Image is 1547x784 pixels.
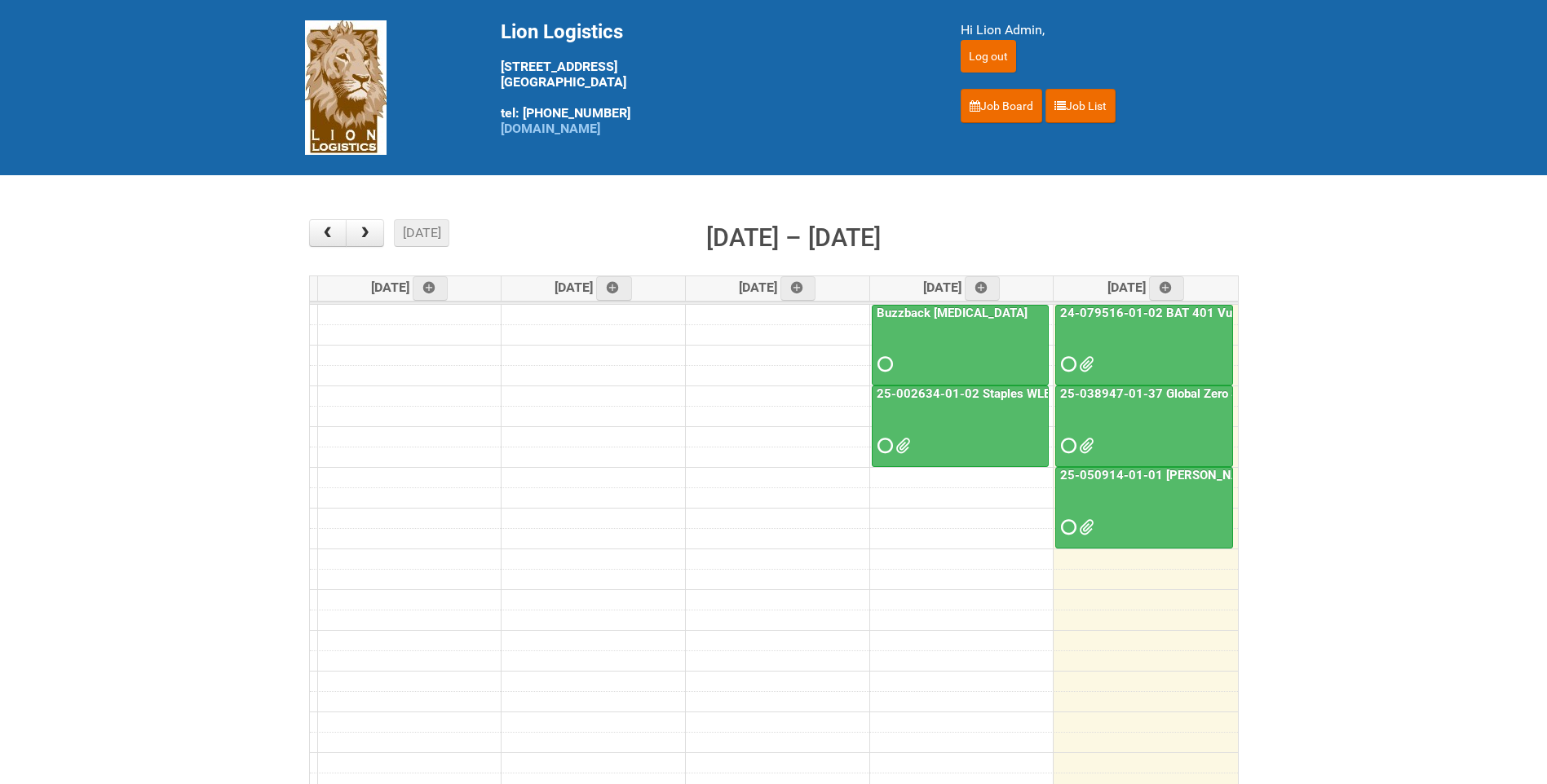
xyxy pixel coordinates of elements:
[596,276,632,301] a: Add an event
[780,276,816,301] a: Add an event
[394,219,449,247] button: [DATE]
[1061,440,1072,451] span: Requested
[1057,306,1300,320] a: 24-079516-01-02 BAT 401 Vuse Box RCT
[961,20,1243,40] div: Hi Lion Admin,
[1057,468,1291,482] a: 25-050914-01-01 [PERSON_NAME] C&U
[961,89,1042,123] a: Job Board
[1079,440,1090,451] span: GROUP 1002 (2).jpg GROUP 1001 (2)1.jpg 25-038947-01-37 Global Zero Sugar Tea Test - Lion Address ...
[1079,522,1090,533] span: GROUP 4000.jpg GROUP 2000.jpg GROUP 3000.jpg GROUP 1000.jpg 25050914 Baxter Code G Leg 4 Labels -...
[877,359,889,370] span: Requested
[895,440,907,451] span: GROUP 1001.jpg MOR 25-002634-01-02 - 8th Mailing.xlsm Staples Mailing - September Addresses Lion....
[371,280,449,295] span: [DATE]
[413,276,449,301] a: Add an event
[961,40,1016,73] input: Log out
[706,219,881,257] h2: [DATE] – [DATE]
[305,20,387,155] img: Lion Logistics
[1149,276,1185,301] a: Add an event
[501,121,600,136] a: [DOMAIN_NAME]
[1079,359,1090,370] span: group 1000 (2).jpg 24-079516-01 BAT 401 Vuse Box RCT - Address File.xlsx 24-079516-01-02 MOR.xlsm...
[923,280,1001,295] span: [DATE]
[501,20,623,43] span: Lion Logistics
[1107,280,1185,295] span: [DATE]
[965,276,1001,301] a: Add an event
[1055,385,1233,467] a: 25-038947-01-37 Global Zero Sugar Tea Test
[872,305,1049,386] a: Buzzback [MEDICAL_DATA]
[873,306,1031,320] a: Buzzback [MEDICAL_DATA]
[872,385,1049,467] a: 25-002634-01-02 Staples WLE 2025 Community - 8th Mailing
[305,79,387,95] a: Lion Logistics
[1045,89,1116,123] a: Job List
[739,280,816,295] span: [DATE]
[501,20,920,136] div: [STREET_ADDRESS] [GEOGRAPHIC_DATA] tel: [PHONE_NUMBER]
[1055,305,1233,386] a: 24-079516-01-02 BAT 401 Vuse Box RCT
[877,440,889,451] span: Requested
[873,386,1226,401] a: 25-002634-01-02 Staples WLE 2025 Community - 8th Mailing
[1057,386,1316,401] a: 25-038947-01-37 Global Zero Sugar Tea Test
[1055,467,1233,548] a: 25-050914-01-01 [PERSON_NAME] C&U
[555,280,632,295] span: [DATE]
[1061,522,1072,533] span: Requested
[1061,359,1072,370] span: Requested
